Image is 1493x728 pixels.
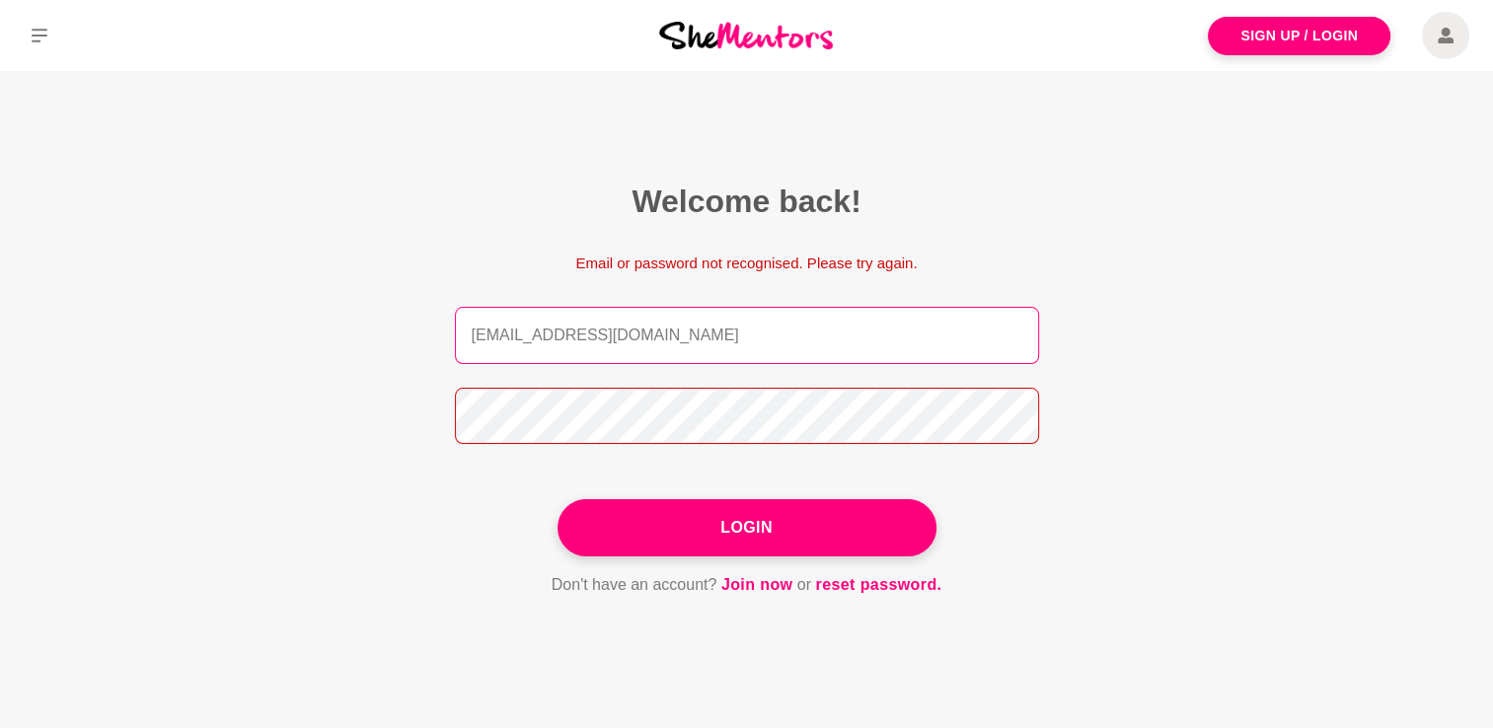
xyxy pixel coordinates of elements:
p: Don't have an account? or [455,572,1039,598]
h2: Welcome back! [455,182,1039,221]
p: Email or password not recognised. Please try again. [558,253,936,275]
a: Sign Up / Login [1208,17,1390,55]
input: Email address [455,307,1039,364]
button: Login [558,499,936,556]
img: She Mentors Logo [659,22,833,48]
a: Join now [721,572,793,598]
a: reset password. [815,572,941,598]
